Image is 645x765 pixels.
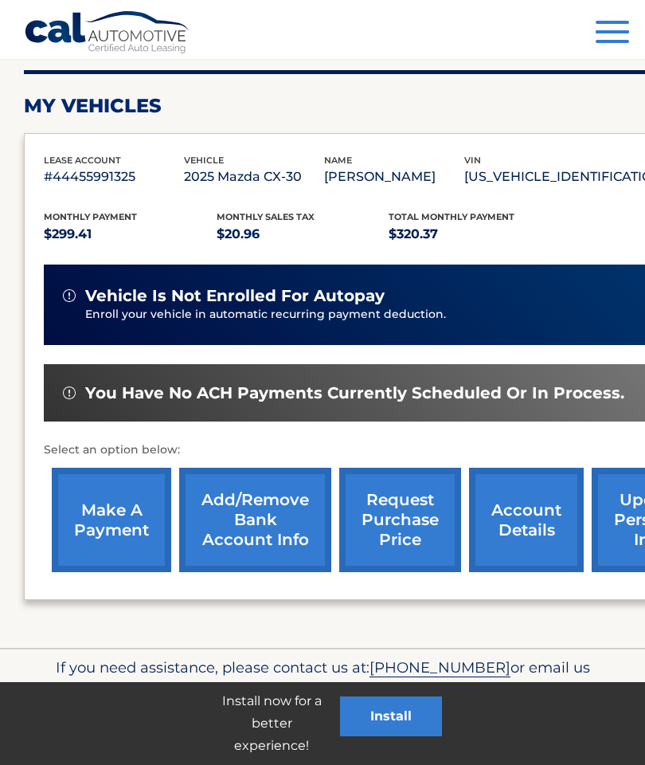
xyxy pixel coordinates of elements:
[596,21,629,47] button: Menu
[203,690,340,757] p: Install now for a better experience!
[217,223,389,245] p: $20.96
[464,155,481,166] span: vin
[44,166,184,188] p: #44455991325
[24,10,191,57] a: Cal Automotive
[469,468,584,572] a: account details
[324,166,464,188] p: [PERSON_NAME]
[324,155,352,166] span: name
[85,383,624,403] span: You have no ACH payments currently scheduled or in process.
[44,155,121,166] span: lease account
[184,166,324,188] p: 2025 Mazda CX-30
[184,155,224,166] span: vehicle
[389,211,514,222] span: Total Monthly Payment
[179,468,331,572] a: Add/Remove bank account info
[217,211,315,222] span: Monthly sales Tax
[44,211,137,222] span: Monthly Payment
[63,289,76,302] img: alert-white.svg
[340,696,442,736] button: Install
[24,655,621,706] p: If you need assistance, please contact us at: or email us at
[63,386,76,399] img: alert-white.svg
[44,223,217,245] p: $299.41
[52,468,171,572] a: make a payment
[85,286,385,306] span: vehicle is not enrolled for autopay
[389,223,561,245] p: $320.37
[339,468,461,572] a: request purchase price
[24,94,162,118] h2: my vehicles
